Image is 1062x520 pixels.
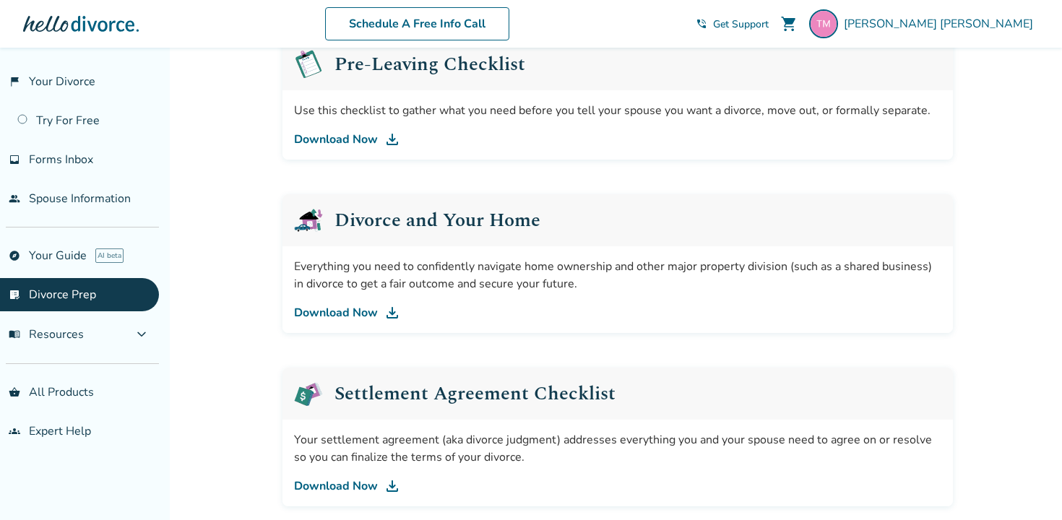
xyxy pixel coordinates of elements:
[384,304,401,321] img: DL
[384,131,401,148] img: DL
[334,211,540,230] h2: Divorce and Your Home
[294,50,323,79] img: Pre-Leaving Checklist
[713,17,769,31] span: Get Support
[9,329,20,340] span: menu_book
[384,477,401,495] img: DL
[9,76,20,87] span: flag_2
[294,379,323,408] img: Settlement Agreement Checklist
[294,131,941,148] a: Download Now
[696,18,707,30] span: phone_in_talk
[294,431,941,466] div: Your settlement agreement (aka divorce judgment) addresses everything you and your spouse need to...
[9,326,84,342] span: Resources
[990,451,1062,520] iframe: Chat Widget
[325,7,509,40] a: Schedule A Free Info Call
[9,250,20,261] span: explore
[9,425,20,437] span: groups
[809,9,838,38] img: terrimarko11@aol.com
[334,55,525,74] h2: Pre-Leaving Checklist
[294,304,941,321] a: Download Now
[9,154,20,165] span: inbox
[29,152,93,168] span: Forms Inbox
[95,248,124,263] span: AI beta
[294,477,941,495] a: Download Now
[9,193,20,204] span: people
[294,102,941,119] div: Use this checklist to gather what you need before you tell your spouse you want a divorce, move o...
[133,326,150,343] span: expand_more
[780,15,798,32] span: shopping_cart
[844,16,1039,32] span: [PERSON_NAME] [PERSON_NAME]
[696,17,769,31] a: phone_in_talkGet Support
[294,258,941,292] div: Everything you need to confidently navigate home ownership and other major property division (suc...
[294,206,323,235] img: Divorce and Your Home
[9,386,20,398] span: shopping_basket
[334,384,616,403] h2: Settlement Agreement Checklist
[9,289,20,300] span: list_alt_check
